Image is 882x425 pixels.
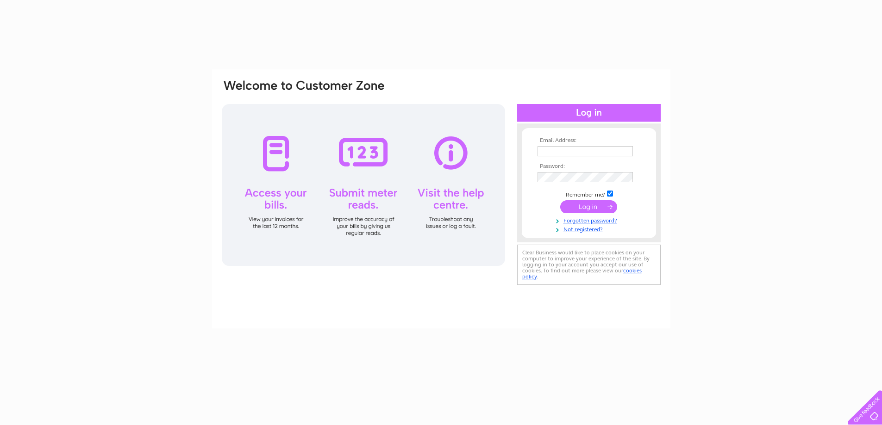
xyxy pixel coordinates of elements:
[522,267,642,280] a: cookies policy
[560,200,617,213] input: Submit
[535,163,643,170] th: Password:
[535,189,643,198] td: Remember me?
[535,137,643,144] th: Email Address:
[517,245,661,285] div: Clear Business would like to place cookies on your computer to improve your experience of the sit...
[538,216,643,224] a: Forgotten password?
[538,224,643,233] a: Not registered?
